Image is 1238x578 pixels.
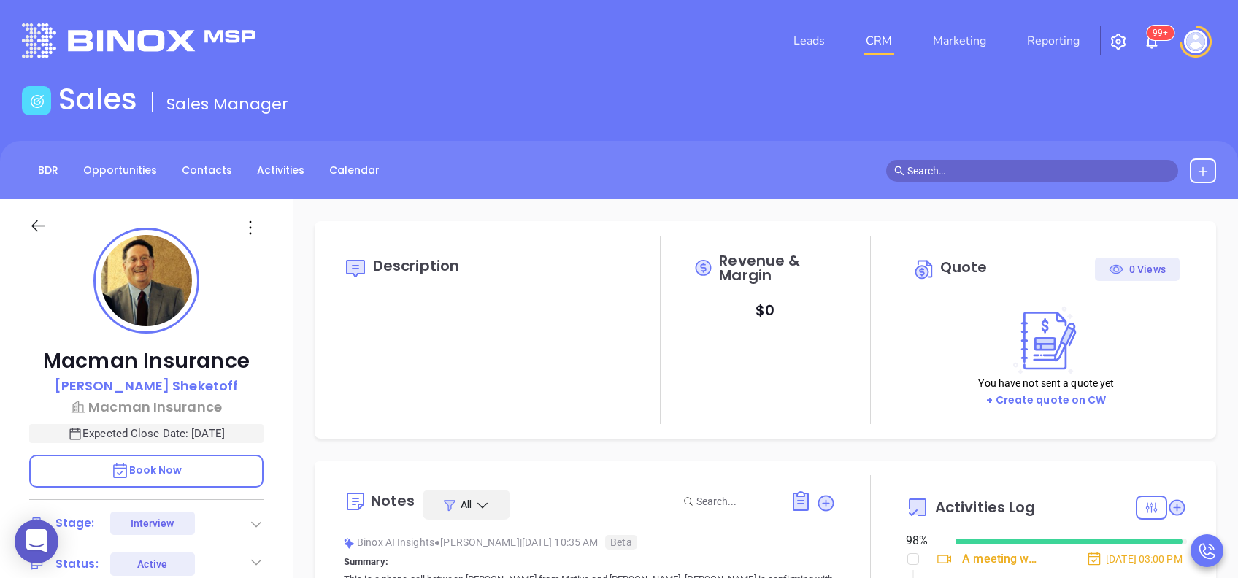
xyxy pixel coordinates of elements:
img: Circle dollar [913,258,937,281]
span: Beta [605,535,637,550]
a: [PERSON_NAME] Sheketoff [55,376,238,397]
input: Search... [696,493,774,509]
div: Notes [371,493,415,508]
div: Stage: [55,512,95,534]
a: + Create quote on CW [986,393,1106,407]
button: + Create quote on CW [982,392,1110,409]
p: $ 0 [756,297,774,323]
a: Leads [788,26,831,55]
a: Activities [248,158,313,182]
img: logo [22,23,255,58]
img: iconNotification [1143,33,1161,50]
span: Activities Log [935,500,1035,515]
img: Create on CWSell [1007,306,1085,375]
span: Quote [940,257,988,277]
span: Description [373,255,459,276]
a: Reporting [1021,26,1085,55]
input: Search… [907,163,1170,179]
a: BDR [29,158,67,182]
p: Macman Insurance [29,348,264,374]
img: iconSetting [1110,33,1127,50]
a: Opportunities [74,158,166,182]
span: ● [434,536,441,548]
img: profile-user [101,235,192,326]
div: Binox AI Insights [PERSON_NAME] | [DATE] 10:35 AM [344,531,836,553]
a: CRM [860,26,898,55]
span: All [461,497,472,512]
div: [DATE] 03:00 PM [1086,551,1183,567]
div: Status: [55,553,99,575]
h1: Sales [58,82,137,117]
a: Marketing [927,26,992,55]
b: Summary: [344,556,388,567]
p: You have not sent a quote yet [978,375,1114,391]
a: Macman Insurance [29,397,264,417]
a: Calendar [320,158,388,182]
sup: 100 [1147,26,1174,40]
div: Active [137,552,167,576]
a: Contacts [173,158,241,182]
span: Sales Manager [166,93,288,115]
div: 0 Views [1109,258,1166,281]
span: Book Now [111,463,182,477]
div: Interview [131,512,174,535]
span: search [894,166,904,176]
div: 98 % [906,532,938,550]
img: svg%3e [344,538,355,549]
p: [PERSON_NAME] Sheketoff [55,376,238,396]
p: Expected Close Date: [DATE] [29,424,264,443]
span: Revenue & Margin [719,253,835,282]
div: A meeting with [PERSON_NAME] has been scheduled - [PERSON_NAME] [962,548,1039,570]
img: user [1184,30,1207,53]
